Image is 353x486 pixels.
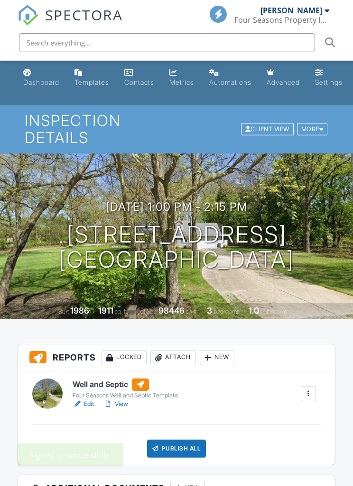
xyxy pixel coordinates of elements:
span: Built [58,308,69,315]
div: 1911 [98,306,113,315]
a: Metrics [166,64,198,91]
div: New [200,350,234,365]
div: 1986 [70,306,89,315]
a: Settings [311,64,346,91]
div: Four Seasons Property Inspections [234,15,329,25]
div: Four Seasons Well and Septic Template [73,392,178,399]
div: Automations [209,78,251,86]
div: Dashboard [23,78,59,86]
div: Locked [102,350,147,365]
div: Templates [74,78,109,86]
a: Well and Septic Four Seasons Well and Septic Template [73,378,178,399]
div: Contacts [124,78,154,86]
h1: [STREET_ADDRESS] [GEOGRAPHIC_DATA] [59,222,294,272]
img: The Best Home Inspection Software - Spectora [18,5,38,26]
div: Advanced [267,78,300,86]
h1: Inspection Details [25,112,329,145]
div: Client View [241,123,294,135]
div: 1.0 [249,306,259,315]
span: SPECTORA [45,5,123,25]
div: More [297,123,328,135]
a: Dashboard [19,64,63,91]
div: Metrics [169,78,194,86]
a: Edit [73,399,94,409]
div: Attach [150,350,196,365]
h3: [DATE] 1:00 pm - 2:15 pm [106,200,248,213]
div: Settings [315,78,343,86]
a: View [103,399,128,409]
h3: Reports [18,344,335,371]
a: SPECTORA [18,13,123,33]
input: Search everything... [19,33,315,52]
a: Automations (Basic) [205,64,255,91]
div: 98446 [158,306,185,315]
a: Client View [240,125,296,132]
span: Lot Size [137,308,157,315]
div: [PERSON_NAME] [260,6,322,15]
div: 3 [207,306,212,315]
span: bedrooms [214,308,240,315]
a: Templates [71,64,113,91]
span: sq.ft. [186,308,198,315]
span: bathrooms [260,308,288,315]
a: Contacts [121,64,158,91]
span: sq. ft. [115,308,128,315]
a: Advanced [263,64,304,91]
div: Signed in successfully. [18,443,123,466]
h6: Well and Septic [73,378,178,391]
